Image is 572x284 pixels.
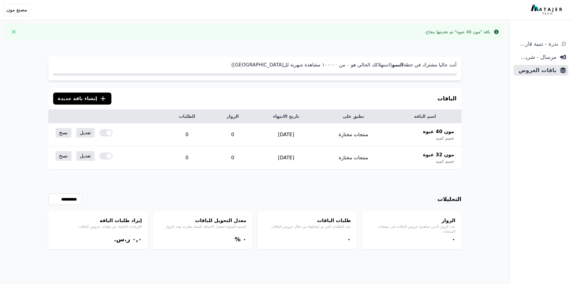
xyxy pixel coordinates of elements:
td: 0 [211,146,254,169]
bdi: ۰ [243,236,246,243]
td: منتجات مختارة [318,123,389,146]
span: % [235,236,241,243]
div: باقة "مون 40 عبوة" تم تحديثها بنجاح. [425,29,490,35]
span: خصم كمية [436,135,454,141]
p: عدد الطلبات التي تم إنشاؤها من خلال عروض الباقات [263,224,351,229]
a: تعديل [76,128,95,138]
bdi: ۰,۰ [132,236,142,243]
span: مون 32 عبوة [423,151,454,158]
span: ندرة - تنبية قارب علي النفاذ [516,40,558,48]
th: تطبق على [318,110,389,123]
h3: التحليلات [437,195,462,203]
p: الإيرادات الناتجة عن طلبات عروض الباقات [54,224,142,229]
th: الزوار [211,110,254,123]
p: عدد الزوار الذين شاهدوا عروض الباقات في صفحات المنتجات [368,224,455,234]
p: النسبة المئوية لمعدل الاضافة للسلة مقارنة بعدد الزوار [159,224,247,229]
h4: إيراد طلبات الباقة [54,217,142,224]
span: مصنع مون [6,6,27,14]
img: MatajerTech Logo [531,5,564,15]
button: Close [9,27,19,37]
a: تعديل [76,151,95,161]
th: تاريخ الانتهاء [254,110,318,123]
strong: النمو [392,62,404,68]
td: 0 [162,123,212,146]
span: مرسال - شريط دعاية [516,53,556,61]
td: [DATE] [254,123,318,146]
th: اسم الباقة [389,110,462,123]
button: مصنع مون [4,4,30,16]
h4: الزوار [368,217,455,224]
h3: الباقات [437,94,457,103]
div: ۰ [368,235,455,243]
td: 0 [211,123,254,146]
span: إنشاء باقة جديدة [58,95,97,102]
span: ر.س. [114,236,130,243]
p: أنت حاليا مشترك في خطة (استهلاكك الحالي هو ۰ من ١۰۰۰۰۰ مشاهدة شهرية لل[GEOGRAPHIC_DATA]) [53,61,457,69]
th: الطلبات [162,110,212,123]
a: نسخ [56,151,71,161]
h4: معدل التحويل للباقات [159,217,247,224]
div: ۰ [263,235,351,243]
iframe: chat widget [535,246,572,275]
td: 0 [162,146,212,169]
span: خصم كمية [436,158,454,164]
td: منتجات مختارة [318,146,389,169]
span: باقات العروض [516,66,556,75]
a: نسخ [56,128,71,138]
td: [DATE] [254,146,318,169]
button: إنشاء باقة جديدة [53,93,112,105]
h4: طلبات الباقات [263,217,351,224]
span: مون 40 عبوة [423,128,454,135]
